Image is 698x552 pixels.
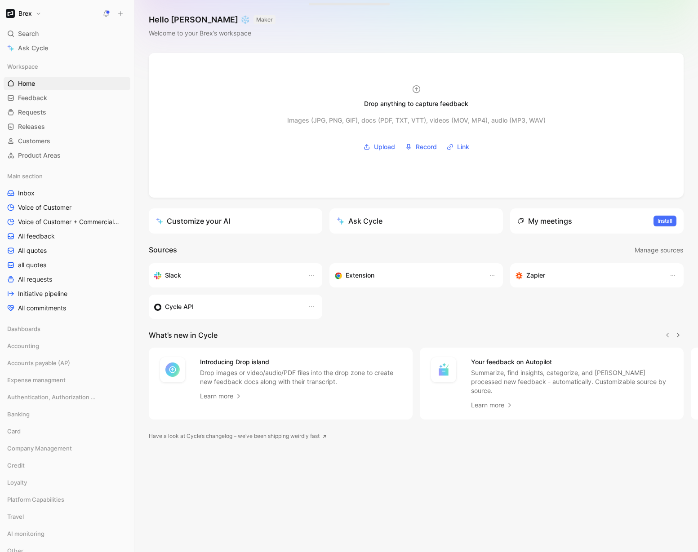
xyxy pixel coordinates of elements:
[18,232,55,241] span: All feedback
[4,476,130,492] div: Loyalty
[4,407,130,424] div: Banking
[7,358,70,367] span: Accounts payable (AP)
[7,444,72,453] span: Company Management
[654,216,676,226] button: Install
[7,410,30,419] span: Banking
[4,169,130,183] div: Main section
[18,189,35,198] span: Inbox
[18,289,67,298] span: Initiative pipeline
[18,122,45,131] span: Releases
[374,141,395,152] span: Upload
[18,93,47,102] span: Feedback
[346,270,374,281] h3: Extension
[4,134,130,148] a: Customers
[7,393,97,402] span: Authentication, Authorization & Auditing
[7,461,25,470] span: Credit
[4,186,130,200] a: Inbox
[4,510,130,526] div: Travel
[7,324,40,333] span: Dashboards
[149,28,276,39] div: Welcome to your Brex’s workspace
[4,442,130,458] div: Company Management
[18,108,46,117] span: Requests
[526,270,545,281] h3: Zapier
[7,427,21,436] span: Card
[471,400,513,411] a: Learn more
[337,216,382,226] div: Ask Cycle
[635,245,683,256] span: Manage sources
[4,442,130,455] div: Company Management
[4,493,130,506] div: Platform Capabilities
[4,322,130,336] div: Dashboards
[7,478,27,487] span: Loyalty
[4,390,130,406] div: Authentication, Authorization & Auditing
[18,246,47,255] span: All quotes
[7,529,44,538] span: AI monitoring
[149,208,322,234] a: Customize your AI
[18,43,48,53] span: Ask Cycle
[4,169,130,315] div: Main sectionInboxVoice of CustomerVoice of Customer + Commercial NRR FeedbackAll feedbackAll quot...
[4,339,130,353] div: Accounting
[149,14,276,25] h1: Hello [PERSON_NAME] ❄️
[4,459,130,475] div: Credit
[4,527,130,543] div: AI monitoring
[4,356,130,372] div: Accounts payable (AP)
[4,287,130,300] a: Initiative pipeline
[4,215,130,229] a: Voice of Customer + Commercial NRR Feedback
[4,77,130,90] a: Home
[4,230,130,243] a: All feedback
[4,60,130,73] div: Workspace
[4,390,130,404] div: Authentication, Authorization & Auditing
[18,275,52,284] span: All requests
[402,140,440,154] button: Record
[154,301,299,312] div: Sync customers & send feedback from custom sources. Get inspired by our favorite use case
[149,432,327,441] a: Have a look at Cycle’s changelog – we’ve been shipping weirdly fast
[18,261,46,269] span: all quotes
[200,357,402,367] h4: Introducing Drop island
[4,273,130,286] a: All requests
[4,527,130,540] div: AI monitoring
[200,391,242,402] a: Learn more
[18,9,32,18] h1: Brex
[4,41,130,55] a: Ask Cycle
[4,407,130,421] div: Banking
[457,141,469,152] span: Link
[4,258,130,272] a: all quotes
[18,28,39,39] span: Search
[7,512,24,521] span: Travel
[18,79,35,88] span: Home
[4,201,130,214] a: Voice of Customer
[149,330,218,340] h2: What’s new in Cycle
[4,493,130,509] div: Platform Capabilities
[7,172,43,181] span: Main section
[4,120,130,133] a: Releases
[156,216,230,226] div: Customize your AI
[4,373,130,387] div: Expense managment
[416,141,437,152] span: Record
[18,217,120,226] span: Voice of Customer + Commercial NRR Feedback
[335,270,480,281] div: Capture feedback from anywhere on the web
[7,341,39,350] span: Accounting
[360,140,398,154] button: Upload
[329,208,503,234] button: Ask Cycle
[471,368,673,395] p: Summarize, find insights, categorize, and [PERSON_NAME] processed new feedback - automatically. C...
[6,9,15,18] img: Brex
[4,244,130,257] a: All quotes
[471,357,673,367] h4: Your feedback on Autopilot
[4,322,130,338] div: Dashboards
[7,375,66,384] span: Expense managment
[165,270,181,281] h3: Slack
[4,339,130,355] div: Accounting
[149,244,177,256] h2: Sources
[4,424,130,438] div: Card
[4,459,130,472] div: Credit
[7,62,38,71] span: Workspace
[253,15,276,24] button: MAKER
[4,424,130,441] div: Card
[517,216,572,226] div: My meetings
[7,495,64,504] span: Platform Capabilities
[4,7,44,20] button: BrexBrex
[4,301,130,315] a: All commitments
[4,91,130,105] a: Feedback
[18,137,50,146] span: Customers
[200,368,402,386] p: Drop images or video/audio/PDF files into the drop zone to create new feedback docs along with th...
